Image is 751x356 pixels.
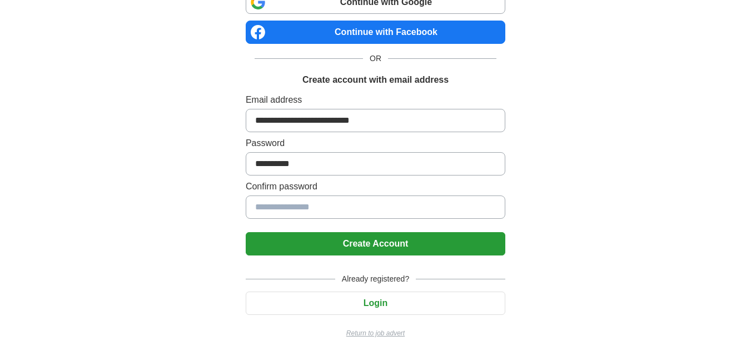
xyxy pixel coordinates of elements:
[363,53,388,64] span: OR
[246,298,505,308] a: Login
[302,73,449,87] h1: Create account with email address
[335,273,416,285] span: Already registered?
[246,292,505,315] button: Login
[246,180,505,193] label: Confirm password
[246,137,505,150] label: Password
[246,21,505,44] a: Continue with Facebook
[246,93,505,107] label: Email address
[246,328,505,338] a: Return to job advert
[246,232,505,255] button: Create Account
